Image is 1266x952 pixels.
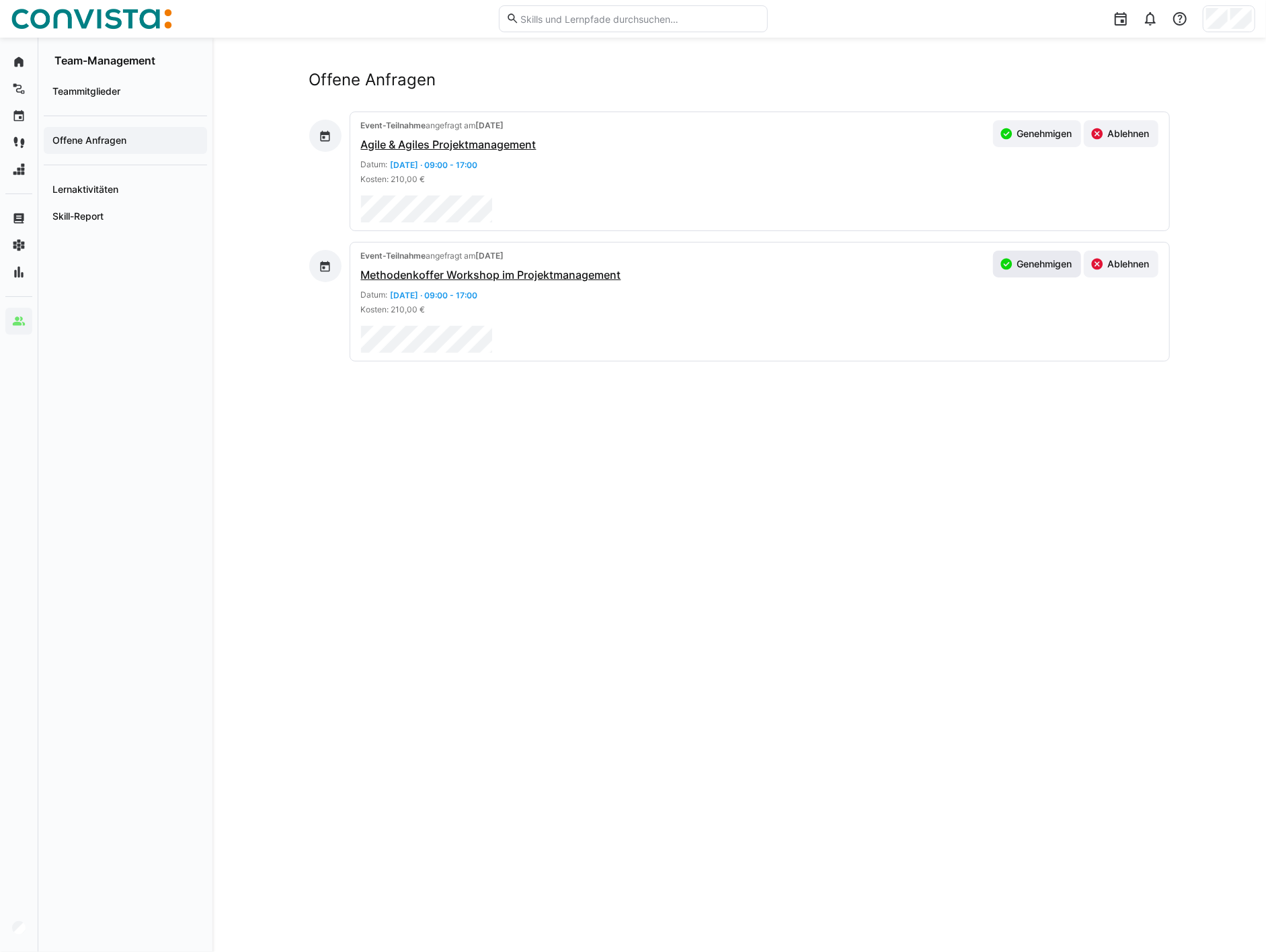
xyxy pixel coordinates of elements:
[391,160,478,170] span: [DATE] · 09:00 - 17:00
[361,267,621,283] a: Methodenkoffer Workshop im Projektmanagement
[1084,120,1158,147] button: Ablehnen
[1015,257,1074,271] span: Genehmigen
[361,136,537,153] a: Agile & Agiles Projektmanagement
[361,120,426,130] strong: Event-Teilnahme
[476,251,504,261] strong: [DATE]
[391,290,478,300] span: [DATE] · 09:00 - 17:00
[361,159,388,170] p: Datum:
[476,120,504,130] strong: [DATE]
[519,13,760,25] input: Skills und Lernpfade durchsuchen…
[1106,257,1152,271] span: Ablehnen
[309,70,1170,90] h2: Offene Anfragen
[1084,251,1158,277] button: Ablehnen
[361,304,426,315] p: Kosten: 210,00 €
[993,120,1081,147] button: Genehmigen
[361,251,621,261] p: angefragt am
[361,174,426,185] p: Kosten: 210,00 €
[361,120,537,131] p: angefragt am
[1106,127,1152,140] span: Ablehnen
[993,251,1081,277] button: Genehmigen
[361,290,388,300] p: Datum:
[1015,127,1074,140] span: Genehmigen
[361,251,426,261] strong: Event-Teilnahme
